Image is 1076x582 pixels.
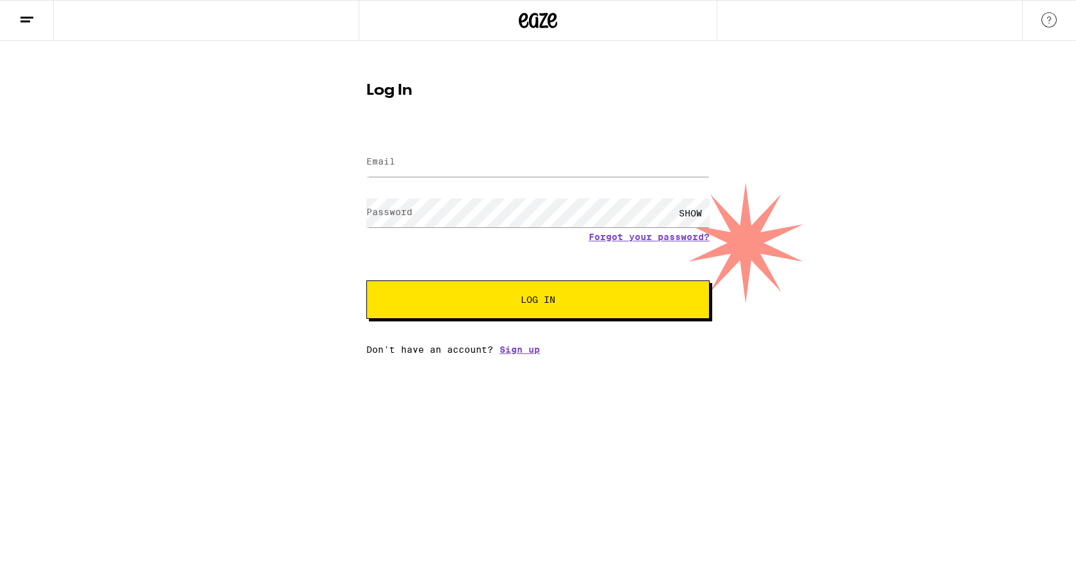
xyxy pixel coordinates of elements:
input: Email [366,148,710,177]
label: Email [366,156,395,166]
h1: Log In [366,83,710,99]
a: Sign up [500,344,540,355]
label: Password [366,207,412,217]
a: Forgot your password? [589,232,710,242]
button: Log In [366,280,710,319]
span: Log In [521,295,555,304]
div: Don't have an account? [366,344,710,355]
div: SHOW [671,198,710,227]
